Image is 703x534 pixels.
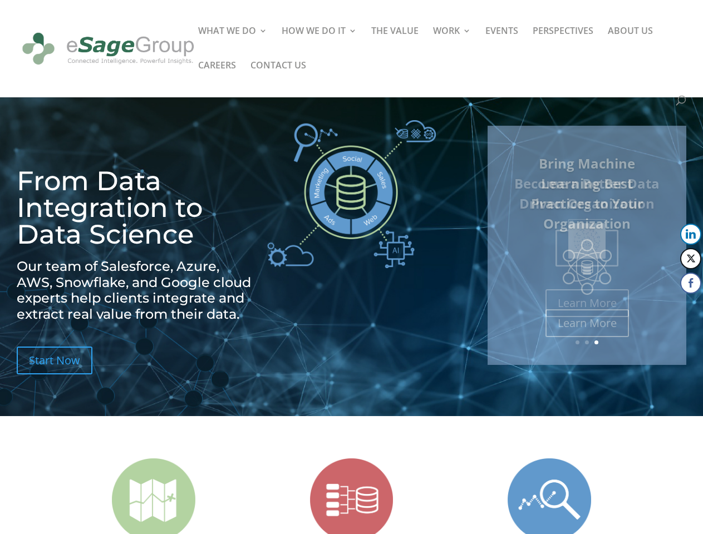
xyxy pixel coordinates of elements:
a: PERSPECTIVES [533,27,593,61]
a: WHAT WE DO [198,27,267,61]
a: 1 [576,340,579,344]
h1: From Data Integration to Data Science [17,167,255,253]
h2: Our team of Salesforce, Azure, AWS, Snowflake, and Google cloud experts help clients integrate an... [17,259,255,328]
button: Twitter Share [680,248,701,269]
button: LinkedIn Share [680,224,701,245]
a: 2 [585,340,589,344]
a: CONTACT US [250,61,306,96]
a: 3 [594,340,598,344]
a: CAREERS [198,61,236,96]
button: Facebook Share [680,273,701,294]
a: WORK [433,27,471,61]
a: HOW WE DO IT [282,27,357,61]
a: Start Now [17,347,92,374]
a: THE VALUE [371,27,419,61]
a: Learn More [545,309,629,337]
a: EVENTS [485,27,518,61]
a: ABOUT US [608,27,653,61]
img: eSage Group [19,24,198,73]
a: Bring Machine Learning Best Practices to Your Organization [531,154,643,233]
